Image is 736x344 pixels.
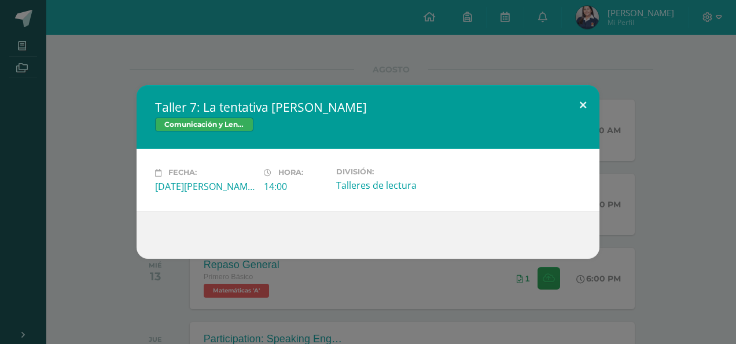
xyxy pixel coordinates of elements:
div: Talleres de lectura [336,179,436,192]
div: [DATE][PERSON_NAME] [155,180,255,193]
span: Fecha: [168,169,197,177]
h2: Taller 7: La tentativa [PERSON_NAME] [155,99,581,115]
div: 14:00 [264,180,327,193]
span: Hora: [278,169,303,177]
button: Close (Esc) [566,85,599,125]
label: División: [336,167,436,176]
span: Comunicación y Lenguaje, Idioma Español [155,118,253,131]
